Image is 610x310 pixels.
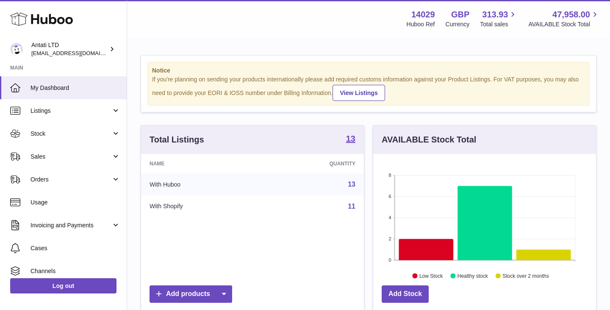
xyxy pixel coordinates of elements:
div: Huboo Ref [407,20,435,28]
span: 313.93 [482,9,508,20]
a: Log out [10,278,116,293]
a: 47,958.00 AVAILABLE Stock Total [528,9,600,28]
div: Antati LTD [31,41,108,57]
span: Listings [30,107,111,115]
span: Invoicing and Payments [30,221,111,229]
span: Stock [30,130,111,138]
a: 313.93 Total sales [480,9,518,28]
span: My Dashboard [30,84,120,92]
div: If you're planning on sending your products internationally please add required customs informati... [152,75,585,101]
a: 13 [346,134,355,145]
strong: Notice [152,67,585,75]
th: Name [141,154,261,173]
strong: 13 [346,134,355,143]
span: Total sales [480,20,518,28]
text: 6 [388,194,391,199]
strong: GBP [451,9,469,20]
a: Add products [150,285,232,303]
td: With Shopify [141,195,261,218]
span: Channels [30,267,120,275]
text: Stock over 2 months [502,273,549,279]
span: AVAILABLE Stock Total [528,20,600,28]
span: Usage [30,198,120,207]
text: 4 [388,215,391,220]
h3: AVAILABLE Stock Total [382,134,476,145]
text: 2 [388,236,391,241]
text: 0 [388,257,391,263]
text: 8 [388,173,391,178]
a: Add Stock [382,285,429,303]
h3: Total Listings [150,134,204,145]
div: Currency [446,20,470,28]
a: 11 [348,203,355,210]
text: Healthy stock [457,273,488,279]
span: Cases [30,244,120,252]
span: 47,958.00 [552,9,590,20]
th: Quantity [261,154,364,173]
a: View Listings [333,85,385,101]
a: 13 [348,181,355,188]
td: With Huboo [141,173,261,195]
span: Orders [30,176,111,184]
span: Sales [30,153,111,161]
text: Low Stock [419,273,443,279]
img: toufic@antatiskin.com [10,43,23,56]
strong: 14029 [411,9,435,20]
span: [EMAIL_ADDRESS][DOMAIN_NAME] [31,50,125,56]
